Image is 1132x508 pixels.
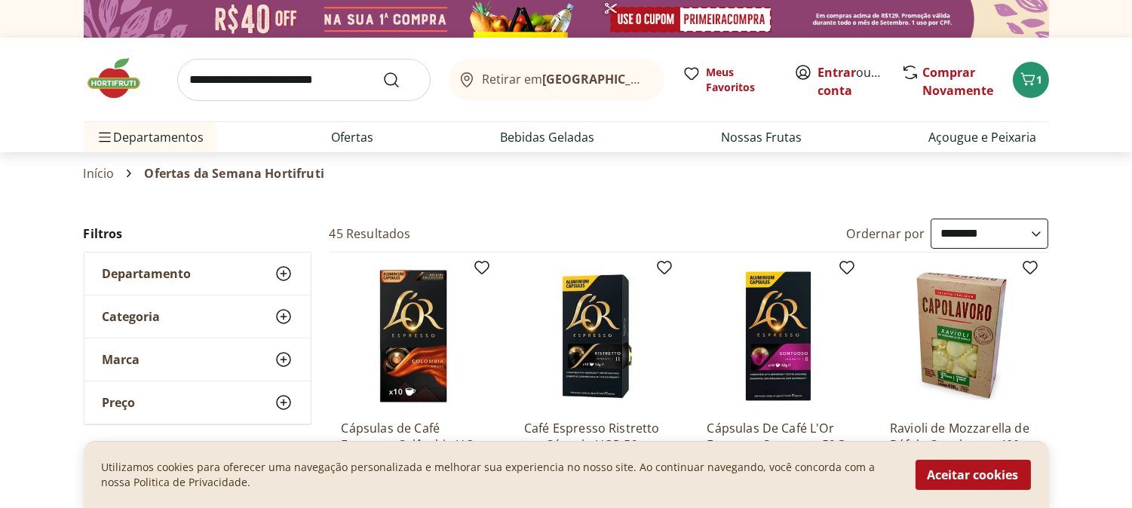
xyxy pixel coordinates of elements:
[1013,62,1049,98] button: Carrinho
[683,65,776,95] a: Meus Favoritos
[84,381,311,424] button: Preço
[721,128,802,146] a: Nossas Frutas
[707,420,850,453] a: Cápsulas De Café L'Or Espresso Sontuoso 52G
[449,59,664,101] button: Retirar em[GEOGRAPHIC_DATA]/[GEOGRAPHIC_DATA]
[84,252,311,295] button: Departamento
[923,64,994,99] a: Comprar Novamente
[84,56,159,101] img: Hortifruti
[103,352,140,367] span: Marca
[84,338,311,381] button: Marca
[103,309,161,324] span: Categoria
[342,420,485,453] a: Cápsulas de Café Espresso Colômbia L'OR 52g
[707,265,850,408] img: Cápsulas De Café L'Or Espresso Sontuoso 52G
[84,295,311,338] button: Categoria
[330,225,411,242] h2: 45 Resultados
[890,420,1033,453] a: Ravioli de Mozzarella de Búfala Capolavoro 400g
[103,266,192,281] span: Departamento
[144,167,324,180] span: Ofertas da Semana Hortifruti
[542,71,796,87] b: [GEOGRAPHIC_DATA]/[GEOGRAPHIC_DATA]
[890,265,1033,408] img: Ravioli de Mozzarella de Búfala Capolavoro 400g
[342,265,485,408] img: Cápsulas de Café Espresso Colômbia L'OR 52g
[331,128,373,146] a: Ofertas
[102,460,897,490] p: Utilizamos cookies para oferecer uma navegação personalizada e melhorar sua experiencia no nosso ...
[929,128,1037,146] a: Açougue e Peixaria
[818,63,885,99] span: ou
[84,219,311,249] h2: Filtros
[500,128,594,146] a: Bebidas Geladas
[524,420,667,453] a: Café Espresso Ristretto em Cápsula L'OR 52g
[916,460,1031,490] button: Aceitar cookies
[84,167,115,180] a: Início
[707,65,776,95] span: Meus Favoritos
[103,395,136,410] span: Preço
[482,72,649,86] span: Retirar em
[847,225,925,242] label: Ordernar por
[1037,72,1043,87] span: 1
[382,71,419,89] button: Submit Search
[177,59,431,101] input: search
[818,64,857,81] a: Entrar
[524,265,667,408] img: Café Espresso Ristretto em Cápsula L'OR 52g
[96,119,114,155] button: Menu
[818,64,901,99] a: Criar conta
[96,119,204,155] span: Departamentos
